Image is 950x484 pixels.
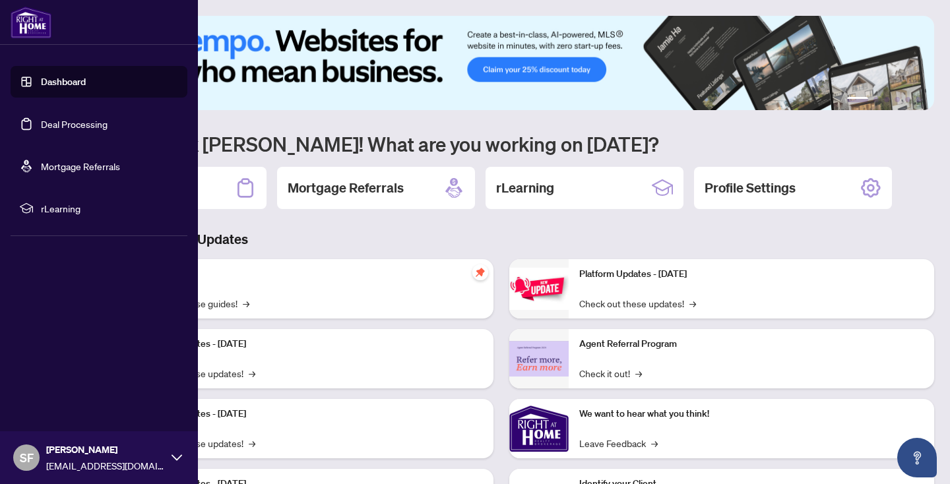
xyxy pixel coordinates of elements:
[20,448,34,467] span: SF
[69,230,934,249] h3: Brokerage & Industry Updates
[139,407,483,421] p: Platform Updates - [DATE]
[472,264,488,280] span: pushpin
[249,436,255,450] span: →
[847,97,868,102] button: 1
[895,97,900,102] button: 4
[579,267,924,282] p: Platform Updates - [DATE]
[916,97,921,102] button: 6
[41,160,120,172] a: Mortgage Referrals
[579,366,642,380] a: Check it out!→
[249,366,255,380] span: →
[651,436,658,450] span: →
[705,179,796,197] h2: Profile Settings
[884,97,889,102] button: 3
[905,97,910,102] button: 5
[496,179,554,197] h2: rLearning
[46,442,165,457] span: [PERSON_NAME]
[46,458,165,473] span: [EMAIL_ADDRESS][DOMAIN_NAME]
[139,267,483,282] p: Self-Help
[897,438,937,477] button: Open asap
[579,337,924,351] p: Agent Referral Program
[579,407,924,421] p: We want to hear what you think!
[41,201,178,216] span: rLearning
[288,179,404,197] h2: Mortgage Referrals
[873,97,879,102] button: 2
[579,436,658,450] a: Leave Feedback→
[41,118,108,130] a: Deal Processing
[509,341,569,377] img: Agent Referral Program
[243,296,249,311] span: →
[11,7,51,38] img: logo
[139,337,483,351] p: Platform Updates - [DATE]
[69,131,934,156] h1: Welcome back [PERSON_NAME]! What are you working on [DATE]?
[635,366,642,380] span: →
[579,296,696,311] a: Check out these updates!→
[689,296,696,311] span: →
[509,268,569,309] img: Platform Updates - June 23, 2025
[69,16,934,110] img: Slide 0
[509,399,569,458] img: We want to hear what you think!
[41,76,86,88] a: Dashboard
